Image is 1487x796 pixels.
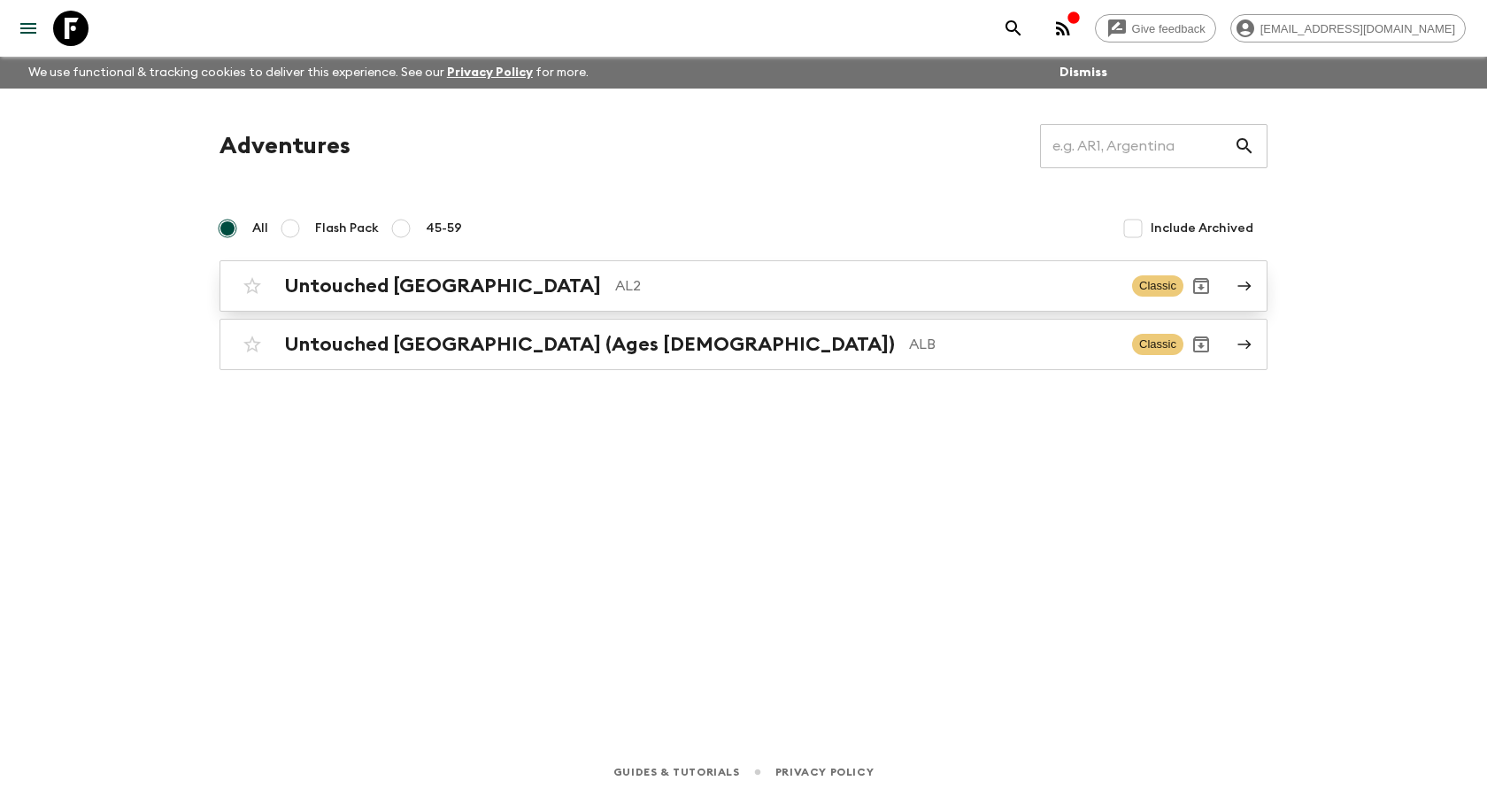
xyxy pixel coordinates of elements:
p: We use functional & tracking cookies to deliver this experience. See our for more. [21,57,596,89]
div: [EMAIL_ADDRESS][DOMAIN_NAME] [1230,14,1466,43]
h2: Untouched [GEOGRAPHIC_DATA] (Ages [DEMOGRAPHIC_DATA]) [284,333,895,356]
button: search adventures [996,11,1031,46]
a: Untouched [GEOGRAPHIC_DATA]AL2ClassicArchive [220,260,1267,312]
span: Classic [1132,334,1183,355]
h1: Adventures [220,128,351,164]
button: menu [11,11,46,46]
button: Archive [1183,268,1219,304]
span: 45-59 [426,220,462,237]
a: Privacy Policy [447,66,533,79]
h2: Untouched [GEOGRAPHIC_DATA] [284,274,601,298]
span: Include Archived [1151,220,1253,237]
a: Give feedback [1095,14,1216,43]
button: Dismiss [1055,60,1112,85]
span: All [252,220,268,237]
span: [EMAIL_ADDRESS][DOMAIN_NAME] [1251,22,1465,35]
p: ALB [909,334,1118,355]
a: Untouched [GEOGRAPHIC_DATA] (Ages [DEMOGRAPHIC_DATA])ALBClassicArchive [220,319,1267,370]
a: Guides & Tutorials [613,762,740,782]
span: Classic [1132,275,1183,297]
span: Flash Pack [315,220,379,237]
input: e.g. AR1, Argentina [1040,121,1234,171]
a: Privacy Policy [775,762,874,782]
button: Archive [1183,327,1219,362]
p: AL2 [615,275,1118,297]
span: Give feedback [1122,22,1215,35]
